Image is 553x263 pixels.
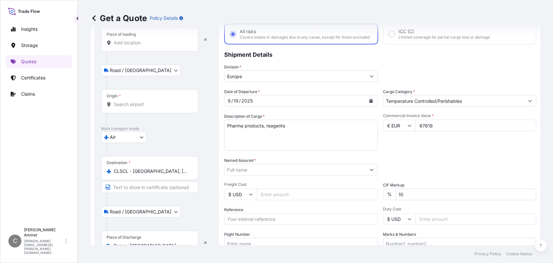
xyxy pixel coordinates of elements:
[383,207,536,212] span: Duty Cost
[224,182,378,187] span: Freight Cost
[366,70,377,82] button: Show suggestions
[114,101,190,108] input: Origin
[383,89,415,95] label: Cargo Category
[366,96,376,106] button: Calendar
[6,55,72,68] a: Quotes
[224,113,265,120] label: Description of Cargo
[240,35,370,40] span: Covers losses or damages due to any cause, except for those excluded
[233,97,239,105] div: day,
[101,206,181,218] button: Select transport
[21,75,45,81] p: Certificates
[224,238,378,249] input: Enter name
[224,89,260,95] span: Date of Departure
[224,213,378,225] input: Your internal reference
[239,97,241,105] div: /
[21,91,35,97] p: Claims
[114,168,190,174] input: Destination
[21,58,36,65] p: Quotes
[107,235,141,240] div: Place of Discharge
[224,231,250,238] label: Flight Number
[227,97,231,105] div: month,
[383,231,416,238] label: Marks & Numbers
[110,67,171,74] span: Road / [GEOGRAPHIC_DATA]
[101,65,181,76] button: Select transport
[24,227,64,238] p: [PERSON_NAME] Ammer
[224,64,241,70] label: Division
[241,97,253,105] div: year,
[21,42,38,49] p: Storage
[524,95,536,107] button: Show suggestions
[231,97,233,105] div: /
[21,26,38,32] p: Insights
[6,23,72,36] a: Insights
[225,70,366,82] input: Type to search division
[366,164,377,175] button: Show suggestions
[224,44,536,64] p: Shipment Details
[6,88,72,101] a: Claims
[24,239,64,255] p: [PERSON_NAME][EMAIL_ADDRESS][PERSON_NAME][DOMAIN_NAME]
[6,71,72,84] a: Certificates
[114,243,190,249] input: Place of Discharge
[506,251,532,257] a: Cookie Notice
[91,13,147,23] p: Get a Quote
[110,134,116,140] span: Air
[107,160,131,165] div: Destination
[101,131,146,143] button: Select transport
[398,35,490,40] span: Limited coverage for partial cargo loss or damage
[415,120,536,131] input: Type amount
[101,181,198,193] input: Text to appear on certificate
[110,209,171,215] span: Road / [GEOGRAPHIC_DATA]
[6,39,72,52] a: Storage
[107,93,121,99] div: Origin
[383,238,536,249] input: Number1, number2,...
[114,40,190,46] input: Place of loading
[415,213,536,225] input: Enter amount
[383,113,536,118] span: Commercial Invoice Value
[383,95,524,107] input: Select a commodity type
[383,182,404,188] label: CIF Markup
[383,188,396,200] div: %
[224,207,243,213] label: Reference
[396,188,536,200] input: Enter percentage
[475,251,501,257] a: Privacy Policy
[101,126,213,131] p: Main transport mode
[225,164,366,175] input: Full name
[150,15,178,21] p: Policy Details
[13,238,17,244] span: C
[257,188,378,200] input: Enter amount
[224,157,256,164] label: Named Assured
